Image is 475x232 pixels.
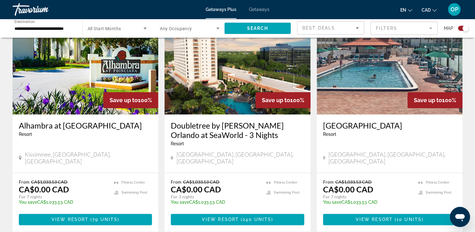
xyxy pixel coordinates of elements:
[19,200,108,205] p: CA$1,033.53 CAD
[356,217,393,222] span: View Resort
[25,151,152,165] span: Kissimmee, [GEOGRAPHIC_DATA], [GEOGRAPHIC_DATA]
[14,19,35,24] span: Destination
[88,26,121,31] span: All Start Months
[400,5,412,14] button: Change language
[335,179,372,185] span: CA$1,033.53 CAD
[171,185,221,194] p: CA$0.00 CAD
[323,185,373,194] p: CA$0.00 CAD
[224,23,291,34] button: Search
[239,217,273,222] span: ( )
[19,185,69,194] p: CA$0.00 CAD
[171,179,181,185] span: From
[19,132,32,137] span: Resort
[397,217,422,222] span: 10 units
[414,97,442,103] span: Save up to
[171,200,260,205] p: CA$1,033.53 CAD
[183,179,219,185] span: CA$1,033.53 CAD
[19,121,152,130] a: Alhambra at [GEOGRAPHIC_DATA]
[274,180,297,185] span: Fitness Center
[171,194,260,200] p: For 3 nights
[323,121,456,130] a: [GEOGRAPHIC_DATA]
[92,217,117,222] span: 79 units
[171,200,189,205] span: You save
[171,121,304,140] a: Doubletree by [PERSON_NAME] Orlando at SeaWorld - 3 Nights
[302,25,335,30] span: Best Deals
[13,1,75,18] a: Travorium
[328,151,456,165] span: [GEOGRAPHIC_DATA], [GEOGRAPHIC_DATA], [GEOGRAPHIC_DATA]
[426,180,449,185] span: Fitness Center
[176,151,304,165] span: [GEOGRAPHIC_DATA], [GEOGRAPHIC_DATA], [GEOGRAPHIC_DATA]
[451,6,458,13] span: OP
[323,214,456,225] button: View Resort(10 units)
[19,200,37,205] span: You save
[302,24,359,32] mat-select: Sort by
[262,97,290,103] span: Save up to
[317,14,462,114] img: DS86E01X.jpg
[446,3,462,16] button: User Menu
[206,7,236,12] a: Getaways Plus
[370,21,438,35] button: Filter
[19,179,30,185] span: From
[165,14,310,114] img: RM14E01X.jpg
[243,217,271,222] span: 240 units
[323,132,336,137] span: Resort
[19,214,152,225] button: View Resort(79 units)
[247,26,268,31] span: Search
[89,217,119,222] span: ( )
[110,97,138,103] span: Save up to
[323,200,412,205] p: CA$1,033.53 CAD
[256,92,310,108] div: 100%
[408,92,462,108] div: 100%
[274,191,300,195] span: Swimming Pool
[323,179,334,185] span: From
[121,191,147,195] span: Swimming Pool
[323,194,412,200] p: For 7 nights
[422,8,431,13] span: CAD
[13,14,158,114] img: 4036O01X.jpg
[426,191,451,195] span: Swimming Pool
[323,200,342,205] span: You save
[19,194,108,200] p: For 7 nights
[171,214,304,225] button: View Resort(240 units)
[249,7,269,12] a: Getaways
[171,141,184,146] span: Resort
[450,207,470,227] iframe: Button to launch messaging window
[103,92,158,108] div: 100%
[51,217,89,222] span: View Resort
[393,217,424,222] span: ( )
[121,180,145,185] span: Fitness Center
[160,26,192,31] span: Any Occupancy
[444,24,453,33] span: Map
[422,5,437,14] button: Change currency
[202,217,239,222] span: View Resort
[31,179,67,185] span: CA$1,033.53 CAD
[400,8,406,13] span: en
